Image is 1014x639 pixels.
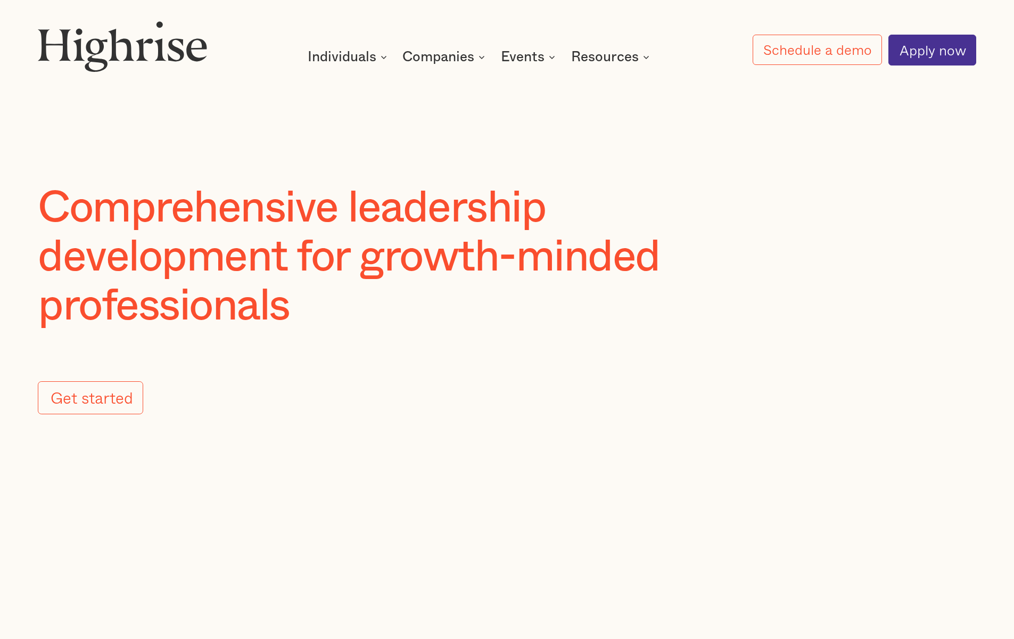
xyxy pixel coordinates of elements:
[308,51,376,63] div: Individuals
[402,51,474,63] div: Companies
[501,51,545,63] div: Events
[308,51,390,63] div: Individuals
[402,51,488,63] div: Companies
[38,184,722,330] h1: Comprehensive leadership development for growth-minded professionals
[753,35,883,65] a: Schedule a demo
[38,21,207,72] img: Highrise logo
[38,381,143,414] a: Get started
[501,51,558,63] div: Events
[571,51,639,63] div: Resources
[571,51,653,63] div: Resources
[888,35,976,65] a: Apply now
